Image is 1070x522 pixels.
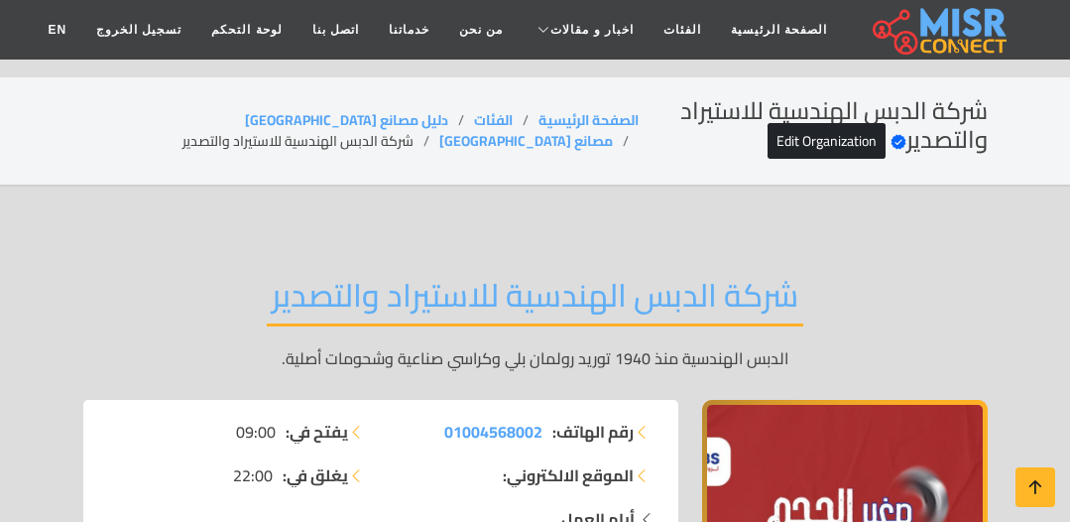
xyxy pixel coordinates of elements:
[550,21,634,39] span: اخبار و مقالات
[83,346,988,370] p: الدبس الهندسية منذ 1940 توريد رولمان بلي وكراسي صناعية وشحومات أصلية.
[33,11,81,49] a: EN
[297,11,374,49] a: اتصل بنا
[283,463,348,487] strong: يغلق في:
[233,463,273,487] span: 22:00
[716,11,842,49] a: الصفحة الرئيسية
[518,11,649,49] a: اخبار و مقالات
[374,11,444,49] a: خدماتنا
[245,107,448,133] a: دليل مصانع [GEOGRAPHIC_DATA]
[639,97,987,155] h2: شركة الدبس الهندسية للاستيراد والتصدير
[444,11,518,49] a: من نحن
[81,11,196,49] a: تسجيل الخروج
[444,417,542,447] span: 01004568002
[474,107,513,133] a: الفئات
[439,128,613,154] a: مصانع [GEOGRAPHIC_DATA]
[538,107,639,133] a: الصفحة الرئيسية
[873,5,1006,55] img: main.misr_connect
[768,123,886,159] a: Edit Organization
[891,134,906,150] svg: Verified account
[236,420,276,444] span: 09:00
[444,420,542,444] a: 01004568002
[552,420,634,444] strong: رقم الهاتف:
[267,276,803,326] h2: شركة الدبس الهندسية للاستيراد والتصدير
[286,420,348,444] strong: يفتح في:
[649,11,716,49] a: الفئات
[503,463,634,487] strong: الموقع الالكتروني:
[182,131,439,152] li: شركة الدبس الهندسية للاستيراد والتصدير
[196,11,297,49] a: لوحة التحكم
